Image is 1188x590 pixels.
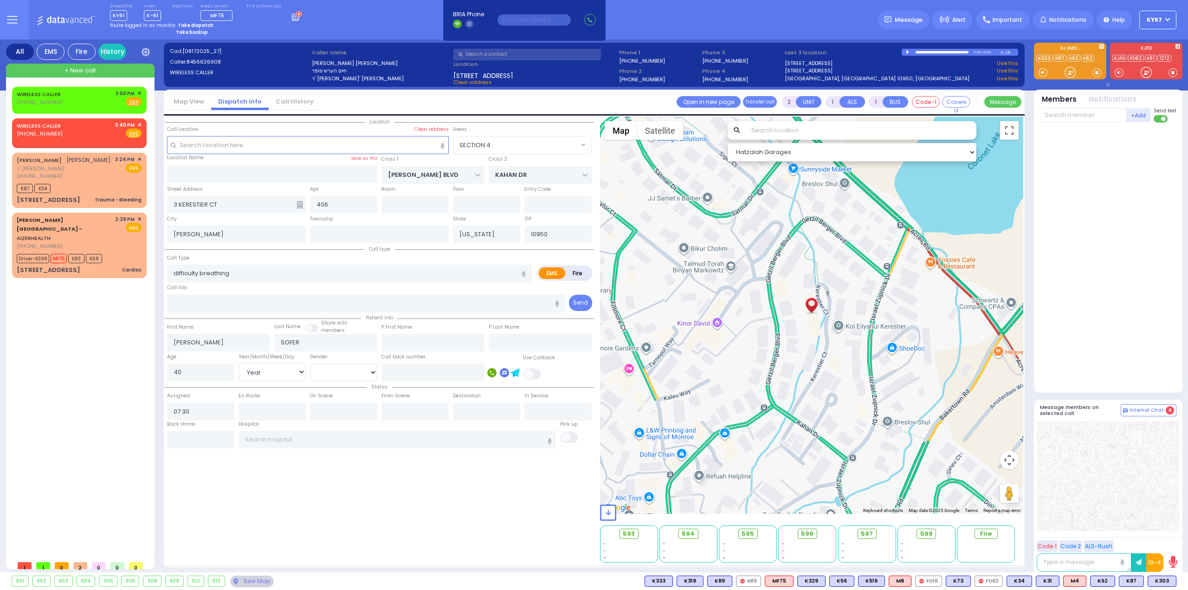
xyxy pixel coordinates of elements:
span: [PHONE_NUMBER] [17,130,63,137]
label: Entry Code [524,186,551,193]
label: Township [310,215,333,223]
label: Caller name [312,49,451,57]
label: KJ EMS... [1034,46,1106,52]
span: members [321,327,345,334]
label: Cad: [170,47,309,55]
span: ✕ [137,215,142,223]
span: Phone 2 [619,67,699,75]
a: WIRELESS CALLER [17,91,61,98]
div: K-18 [1001,49,1018,56]
button: Show street map [605,121,637,140]
span: 595 [742,529,754,538]
span: 2 [73,562,87,569]
label: From Scene [381,392,410,400]
span: [PHONE_NUMBER] [17,98,63,106]
label: [PERSON_NAME] [PERSON_NAME] [312,59,451,67]
div: 905 [99,576,117,586]
label: Destination [453,392,481,400]
span: - [841,554,844,561]
span: Call type [364,246,395,253]
span: SECTION 4 [453,136,579,153]
label: Clear address [414,126,449,133]
button: Toggle fullscreen view [1000,121,1019,140]
button: Send [569,295,592,311]
div: 0:42 [983,47,992,58]
label: Cross 1 [381,156,398,163]
a: [PERSON_NAME] [17,156,62,164]
span: MF75 [51,254,67,263]
a: Use this [997,67,1018,75]
span: 596 [801,529,814,538]
a: FD62 [1128,55,1144,62]
span: ר' [PERSON_NAME] [17,165,111,173]
div: All [6,44,34,60]
div: K333 [645,576,673,587]
span: 0 [92,562,106,569]
label: ZIP [524,215,531,223]
button: Code-1 [912,96,940,108]
a: KJFD [1112,55,1127,62]
span: 1 [36,562,50,569]
u: EMS [129,99,139,106]
span: - [782,540,785,547]
span: [STREET_ADDRESS] [453,71,513,78]
button: ALS-Rush [1084,540,1114,552]
button: Show satellite imagery [637,121,683,140]
button: Internal Chat 4 [1121,404,1176,416]
span: Fire [980,529,992,538]
img: comment-alt.png [1123,408,1128,413]
div: BLS [1148,576,1176,587]
label: P Last Name [489,324,519,331]
a: K61 [1145,55,1156,62]
div: ALS KJ [889,576,911,587]
span: Location [365,118,394,125]
div: M15 [736,576,761,587]
label: KJFD [1110,46,1182,52]
button: ALS [839,96,865,108]
span: 599 [920,529,933,538]
div: 908 [143,576,161,586]
span: Clear address [453,78,492,86]
span: Alert [952,16,966,24]
div: BLS [858,576,885,587]
label: First Name [167,324,194,331]
label: Lines [144,4,161,9]
span: 3:24 PM [115,156,135,163]
input: Search location [745,121,977,140]
span: K68 [86,254,102,263]
label: Assigned [167,392,190,400]
span: - [723,547,725,554]
label: Fire units on call [246,4,281,9]
span: Phone 4 [702,67,782,75]
div: K319 [677,576,704,587]
label: Call Info [167,284,187,292]
span: K83 [68,254,84,263]
div: BLS [829,576,854,587]
img: message.svg [885,16,891,23]
div: Cardiac [122,266,142,273]
div: BLS [946,576,971,587]
span: 2:29 PM [115,216,135,223]
div: 902 [33,576,51,586]
label: [PHONE_NUMBER] [619,57,665,64]
label: En Route [239,392,260,400]
label: Last Name [274,323,301,331]
label: Call Type [167,254,189,262]
div: BLS [645,576,673,587]
span: KY67 [1147,16,1162,24]
label: Save as POI [351,155,377,162]
span: EMS [126,163,142,173]
span: 0 [129,562,143,569]
div: 901 [12,576,28,586]
span: KY61 [110,10,127,21]
span: K34 [34,184,51,193]
div: K329 [797,576,826,587]
span: Status [367,383,392,390]
label: Floor [453,186,464,193]
span: 0 [55,562,69,569]
span: K-61 [144,10,161,21]
input: Search member [1040,108,1127,122]
button: Code 2 [1059,540,1082,552]
label: WIRELESS CALLER [170,69,309,77]
span: - [603,547,606,554]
